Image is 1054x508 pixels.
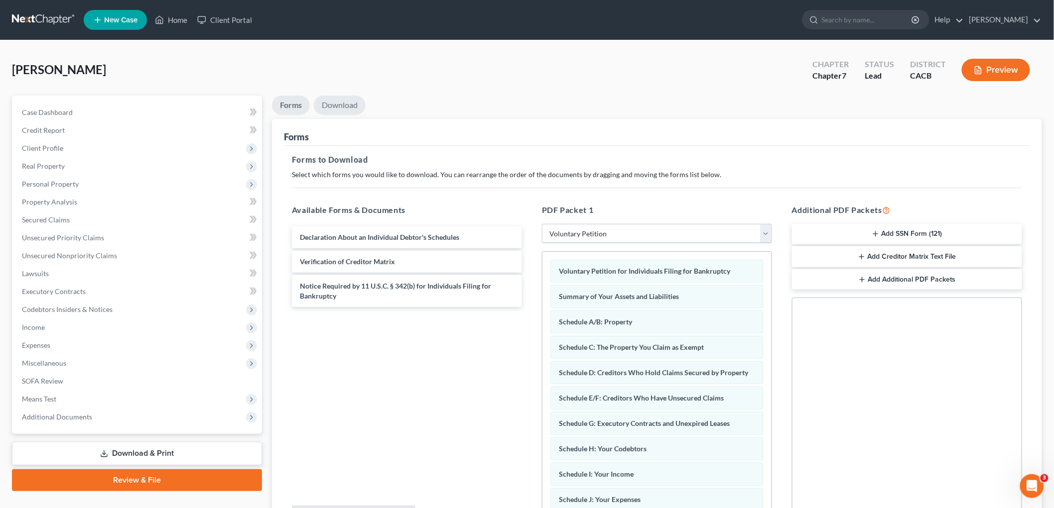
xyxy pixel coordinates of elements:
a: Home [150,11,192,29]
div: CACB [910,70,946,82]
span: SOFA Review [22,377,63,385]
span: Summary of Your Assets and Liabilities [559,292,679,301]
span: Additional Documents [22,412,92,421]
span: Client Profile [22,144,63,152]
div: District [910,59,946,70]
span: Case Dashboard [22,108,73,116]
a: Download & Print [12,442,262,465]
a: Unsecured Nonpriority Claims [14,247,262,265]
span: 7 [842,71,846,80]
span: 3 [1041,474,1049,482]
span: Schedule A/B: Property [559,317,632,326]
span: Codebtors Insiders & Notices [22,305,113,313]
div: Chapter [812,70,849,82]
a: Executory Contracts [14,283,262,301]
button: Preview [962,59,1030,81]
span: Expenses [22,341,50,349]
span: Personal Property [22,180,79,188]
span: Declaration About an Individual Debtor's Schedules [300,233,459,241]
span: Schedule E/F: Creditors Who Have Unsecured Claims [559,394,724,402]
span: Schedule C: The Property You Claim as Exempt [559,343,704,351]
span: Schedule H: Your Codebtors [559,444,647,453]
a: Forms [272,96,310,115]
a: Secured Claims [14,211,262,229]
span: [PERSON_NAME] [12,62,106,77]
span: Real Property [22,162,65,170]
button: Add Creditor Matrix Text File [792,246,1022,267]
h5: Additional PDF Packets [792,204,1022,216]
span: New Case [104,16,137,24]
span: Schedule G: Executory Contracts and Unexpired Leases [559,419,730,427]
a: Property Analysis [14,193,262,211]
a: Case Dashboard [14,103,262,121]
span: Executory Contracts [22,287,86,296]
a: Lawsuits [14,265,262,283]
a: Help [930,11,963,29]
span: Credit Report [22,126,65,134]
span: Miscellaneous [22,359,66,367]
a: Review & File [12,469,262,491]
div: Status [865,59,894,70]
h5: PDF Packet 1 [542,204,772,216]
a: [PERSON_NAME] [964,11,1042,29]
h5: Available Forms & Documents [292,204,522,216]
span: Unsecured Priority Claims [22,233,104,242]
span: Schedule J: Your Expenses [559,495,641,504]
div: Forms [284,131,309,143]
span: Means Test [22,395,56,403]
input: Search by name... [822,10,913,29]
span: Income [22,323,45,331]
span: Unsecured Nonpriority Claims [22,251,117,260]
div: Lead [865,70,894,82]
button: Add SSN Form (121) [792,224,1022,245]
span: Voluntary Petition for Individuals Filing for Bankruptcy [559,267,730,275]
a: SOFA Review [14,372,262,390]
span: Schedule I: Your Income [559,470,634,478]
span: Property Analysis [22,198,77,206]
p: Select which forms you would like to download. You can rearrange the order of the documents by dr... [292,170,1022,180]
button: Add Additional PDF Packets [792,269,1022,290]
h5: Forms to Download [292,154,1022,166]
iframe: Intercom live chat [1020,474,1044,498]
a: Credit Report [14,121,262,139]
span: Notice Required by 11 U.S.C. § 342(b) for Individuals Filing for Bankruptcy [300,282,491,300]
span: Verification of Creditor Matrix [300,257,395,266]
a: Download [314,96,366,115]
a: Client Portal [192,11,257,29]
a: Unsecured Priority Claims [14,229,262,247]
div: Chapter [812,59,849,70]
span: Lawsuits [22,269,49,278]
span: Schedule D: Creditors Who Hold Claims Secured by Property [559,368,748,377]
span: Secured Claims [22,215,70,224]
